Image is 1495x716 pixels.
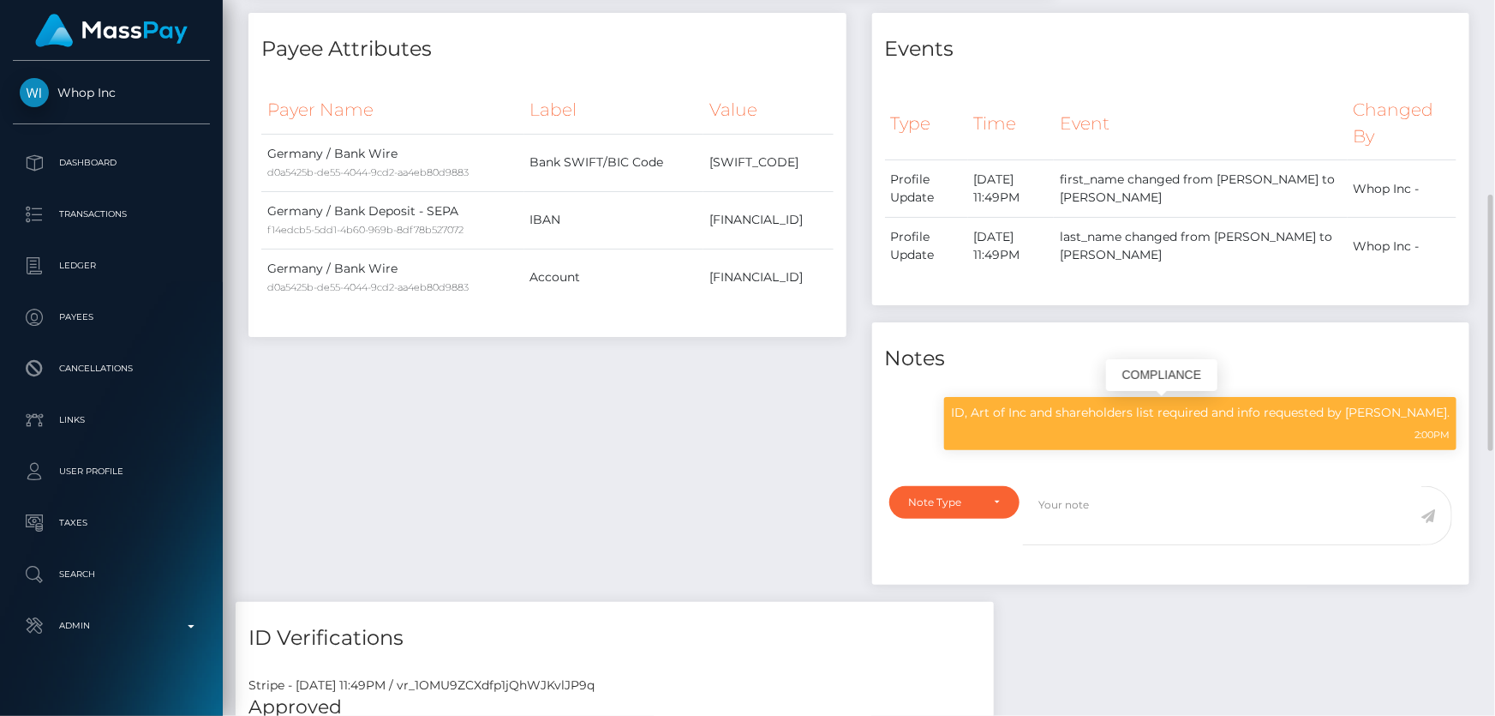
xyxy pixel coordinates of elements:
td: Account [524,249,703,306]
p: Transactions [20,202,203,227]
td: [FINANCIAL_ID] [703,191,834,249]
td: [DATE] 11:49PM [968,218,1055,275]
th: Value [703,87,834,134]
small: f14edcb5-5dd1-4b60-969b-8df78b527072 [267,224,463,236]
h4: ID Verifications [248,623,981,653]
th: Time [968,87,1055,159]
small: 2:00PM [1414,429,1450,441]
td: Germany / Bank Wire [261,134,524,191]
div: Note Type [909,496,981,509]
td: Germany / Bank Deposit - SEPA [261,191,524,249]
a: Links [13,399,210,442]
p: Search [20,562,203,587]
img: Whop Inc [20,78,49,107]
td: Germany / Bank Wire [261,249,524,306]
h4: Events [885,34,1457,64]
p: User Profile [20,459,203,484]
p: Cancellations [20,356,203,382]
a: Ledger [13,244,210,287]
p: Payees [20,304,203,330]
td: [DATE] 11:49PM [968,160,1055,218]
td: Profile Update [885,218,968,275]
td: Bank SWIFT/BIC Code [524,134,703,191]
button: Note Type [889,486,1020,519]
h4: Payee Attributes [261,34,834,64]
th: Changed By [1348,87,1456,159]
p: Ledger [20,253,203,279]
p: Links [20,407,203,433]
td: [FINANCIAL_ID] [703,249,834,306]
a: Search [13,553,210,596]
a: Dashboard [13,141,210,184]
small: d0a5425b-de55-4044-9cd2-aa4eb80d9883 [267,166,469,178]
img: MassPay Logo [35,14,188,47]
td: Whop Inc - [1348,218,1456,275]
p: Dashboard [20,150,203,176]
div: Stripe - [DATE] 11:49PM / vr_1OMU9ZCXdfp1jQhWJKvlJP9q [236,677,994,695]
td: Whop Inc - [1348,160,1456,218]
small: d0a5425b-de55-4044-9cd2-aa4eb80d9883 [267,281,469,293]
p: Taxes [20,510,203,536]
th: Event [1054,87,1347,159]
p: ID, Art of Inc and shareholders list required and info requested by [PERSON_NAME]. [951,404,1450,422]
p: Admin [20,613,203,639]
div: COMPLIANCE [1106,359,1217,391]
td: IBAN [524,191,703,249]
th: Label [524,87,703,134]
a: Cancellations [13,347,210,390]
th: Payer Name [261,87,524,134]
td: last_name changed from [PERSON_NAME] to [PERSON_NAME] [1054,218,1347,275]
td: [SWIFT_CODE] [703,134,834,191]
th: Type [885,87,968,159]
a: Payees [13,296,210,339]
a: Admin [13,605,210,647]
a: User Profile [13,450,210,493]
h4: Notes [885,344,1457,374]
td: first_name changed from [PERSON_NAME] to [PERSON_NAME] [1054,160,1347,218]
td: Profile Update [885,160,968,218]
span: Whop Inc [13,85,210,100]
a: Taxes [13,502,210,545]
a: Transactions [13,193,210,236]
